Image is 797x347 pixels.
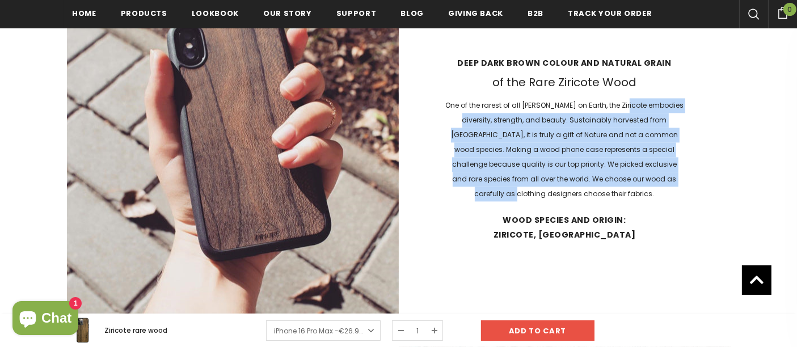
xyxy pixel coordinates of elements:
[339,326,376,336] span: €26.90EUR
[445,213,684,242] strong: WOOD SPECIES AND ORIGIN: Ziricote, [GEOGRAPHIC_DATA]
[448,8,503,19] span: Giving back
[783,3,796,16] span: 0
[768,5,797,19] a: 0
[263,8,312,19] span: Our Story
[568,8,652,19] span: Track your order
[400,8,424,19] span: Blog
[481,320,594,341] input: Add to cart
[192,8,239,19] span: Lookbook
[266,320,381,341] a: iPhone 16 Pro Max -€26.90EUR
[121,8,167,19] span: Products
[105,325,168,335] span: Ziricote rare wood
[445,57,684,69] strong: Deep dark brown colour and natural grain
[445,98,684,201] p: One of the rarest of all [PERSON_NAME] on Earth, the Ziricote embodies diversity, strength, and b...
[72,8,96,19] span: Home
[336,8,377,19] span: support
[445,75,684,90] h3: of the Rare Ziricote Wood
[9,301,82,338] inbox-online-store-chat: Shopify online store chat
[528,8,543,19] span: B2B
